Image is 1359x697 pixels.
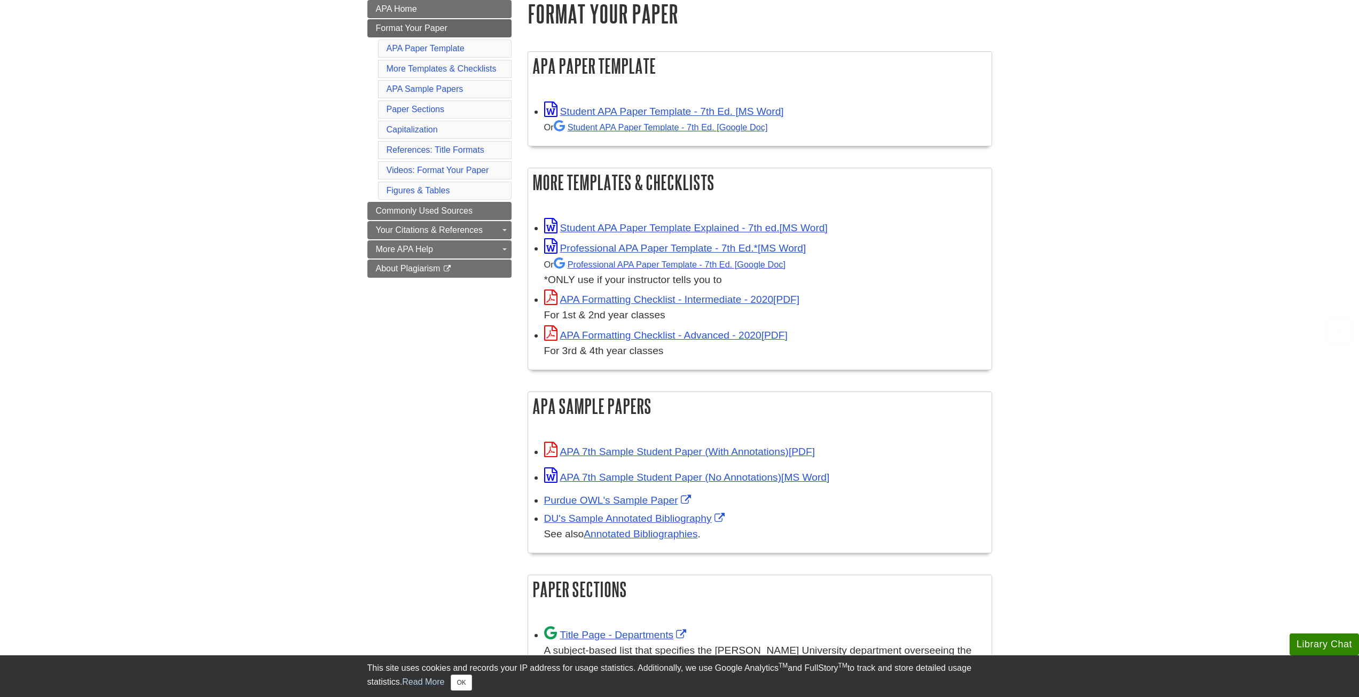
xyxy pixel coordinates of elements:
a: Link opens in new window [544,472,830,483]
span: About Plagiarism [376,264,441,273]
div: This site uses cookies and records your IP address for usage statistics. Additionally, we use Goo... [367,662,992,691]
button: Close [451,675,472,691]
a: Student APA Paper Template - 7th Ed. [Google Doc] [554,122,768,132]
a: Link opens in new window [544,513,727,524]
a: Link opens in new window [544,294,800,305]
div: See also . [544,527,986,542]
a: References: Title Formats [387,145,484,154]
a: APA Sample Papers [387,84,464,93]
div: For 1st & 2nd year classes [544,308,986,323]
a: Link opens in new window [544,222,828,233]
span: Format Your Paper [376,24,447,33]
h2: Paper Sections [528,575,992,604]
a: More APA Help [367,240,512,259]
h2: More Templates & Checklists [528,168,992,197]
div: *ONLY use if your instructor tells you to [544,256,986,288]
a: Commonly Used Sources [367,202,512,220]
a: Capitalization [387,125,438,134]
button: Library Chat [1290,633,1359,655]
a: Link opens in new window [544,629,689,640]
a: Videos: Format Your Paper [387,166,489,175]
a: Figures & Tables [387,186,450,195]
sup: TM [838,662,847,669]
a: About Plagiarism [367,260,512,278]
span: APA Home [376,4,417,13]
sup: TM [779,662,788,669]
small: Or [544,122,768,132]
a: Paper Sections [387,105,445,114]
a: Link opens in new window [544,330,788,341]
a: Link opens in new window [544,106,784,117]
a: Your Citations & References [367,221,512,239]
span: More APA Help [376,245,433,254]
a: Read More [402,677,444,686]
div: A subject-based list that specifies the [PERSON_NAME] University department overseeing the course... [544,643,986,674]
h2: APA Sample Papers [528,392,992,420]
a: Format Your Paper [367,19,512,37]
a: Link opens in new window [544,242,806,254]
span: Commonly Used Sources [376,206,473,215]
a: Professional APA Paper Template - 7th Ed. [554,260,785,269]
a: More Templates & Checklists [387,64,497,73]
i: This link opens in a new window [443,265,452,272]
div: For 3rd & 4th year classes [544,343,986,359]
small: Or [544,260,785,269]
a: Link opens in new window [544,495,694,506]
span: Your Citations & References [376,225,483,234]
a: Annotated Bibliographies [584,528,697,539]
h2: APA Paper Template [528,52,992,80]
a: APA Paper Template [387,44,465,53]
a: Link opens in new window [544,446,815,457]
a: Back to Top [1322,323,1356,338]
